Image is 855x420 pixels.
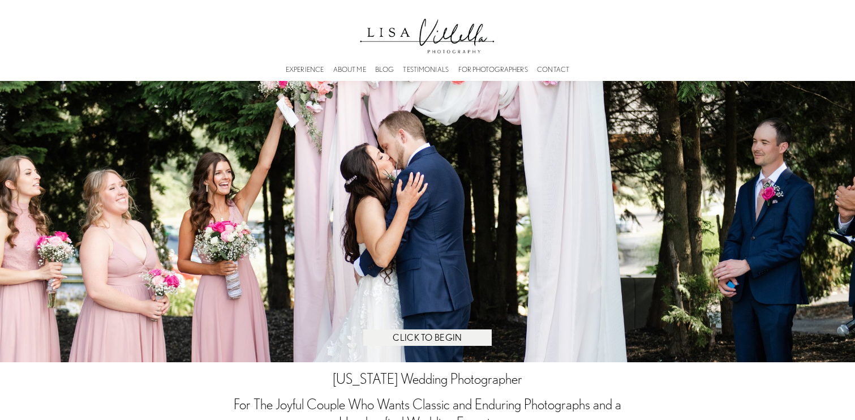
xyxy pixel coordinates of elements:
img: Lisa Villella Photography [354,7,501,59]
a: ABOUT ME [333,65,366,73]
a: TESTIMONIALS [403,65,449,73]
a: CONTACT [537,65,569,73]
h1: [US_STATE] Wedding Photographer [299,370,556,388]
a: BLOG [375,65,394,73]
a: EXPERIENCE [286,65,324,73]
a: FOR PHOTOGRAPHERS [458,65,528,73]
a: CLICK TO BEGIN [363,329,492,346]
